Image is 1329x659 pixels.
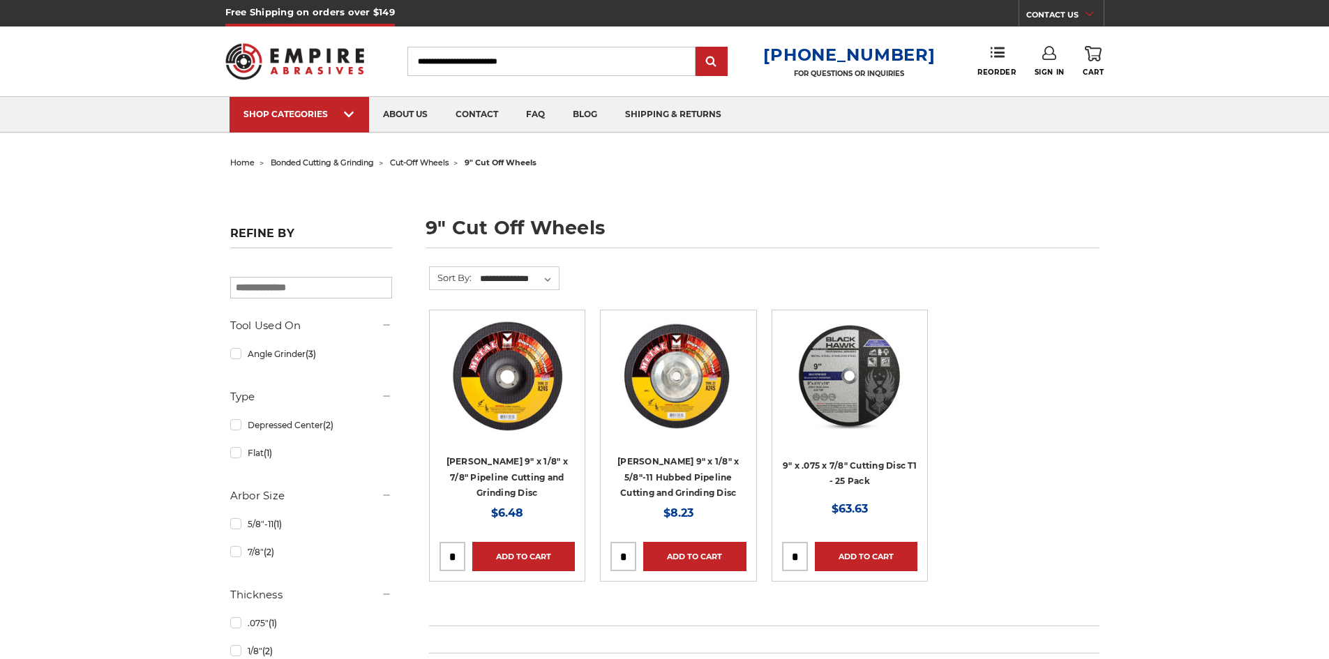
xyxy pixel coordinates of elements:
[390,158,449,167] a: cut-off wheels
[611,97,735,132] a: shipping & returns
[643,542,746,571] a: Add to Cart
[269,618,277,628] span: (1)
[262,646,273,656] span: (2)
[323,420,333,430] span: (2)
[273,519,282,529] span: (1)
[369,97,442,132] a: about us
[230,342,392,366] a: Angle Grinder
[783,460,917,487] a: 9" x .075 x 7/8" Cutting Disc T1 - 25 Pack
[559,97,611,132] a: blog
[698,48,726,76] input: Submit
[1083,46,1104,77] a: Cart
[451,320,563,432] img: Mercer 9" x 1/8" x 7/8 Cutting and Light Grinding Wheel
[243,109,355,119] div: SHOP CATEGORIES
[230,487,392,504] h5: Arbor Size
[426,218,1099,248] h1: 9" cut off wheels
[430,267,472,288] label: Sort By:
[610,320,746,455] a: Mercer 9" x 1/8" x 5/8"-11 Hubbed Cutting and Light Grinding Wheel
[832,502,868,515] span: $63.63
[230,158,255,167] a: home
[230,317,392,334] h5: Tool Used On
[225,34,365,89] img: Empire Abrasives
[977,46,1016,76] a: Reorder
[442,97,512,132] a: contact
[977,68,1016,77] span: Reorder
[230,512,392,536] a: 5/8"-11
[512,97,559,132] a: faq
[465,158,536,167] span: 9" cut off wheels
[663,506,693,520] span: $8.23
[271,158,374,167] a: bonded cutting & grinding
[617,456,739,498] a: [PERSON_NAME] 9" x 1/8" x 5/8"-11 Hubbed Pipeline Cutting and Grinding Disc
[491,506,523,520] span: $6.48
[1035,68,1065,77] span: Sign In
[794,320,906,432] img: 9 inch cut off wheel
[230,227,392,248] h5: Refine by
[815,542,917,571] a: Add to Cart
[1083,68,1104,77] span: Cart
[472,542,575,571] a: Add to Cart
[230,413,392,437] a: Depressed Center
[763,45,935,65] a: [PHONE_NUMBER]
[306,349,316,359] span: (3)
[230,611,392,635] a: .075"
[782,320,917,455] a: 9 inch cut off wheel
[230,540,392,564] a: 7/8"
[230,388,392,405] h5: Type
[264,547,274,557] span: (2)
[230,441,392,465] a: Flat
[763,69,935,78] p: FOR QUESTIONS OR INQUIRIES
[617,320,739,432] img: Mercer 9" x 1/8" x 5/8"-11 Hubbed Cutting and Light Grinding Wheel
[1026,7,1104,26] a: CONTACT US
[264,448,272,458] span: (1)
[478,268,559,289] select: Sort By:
[440,320,575,455] a: Mercer 9" x 1/8" x 7/8 Cutting and Light Grinding Wheel
[230,586,392,603] h5: Thickness
[446,456,568,498] a: [PERSON_NAME] 9" x 1/8" x 7/8" Pipeline Cutting and Grinding Disc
